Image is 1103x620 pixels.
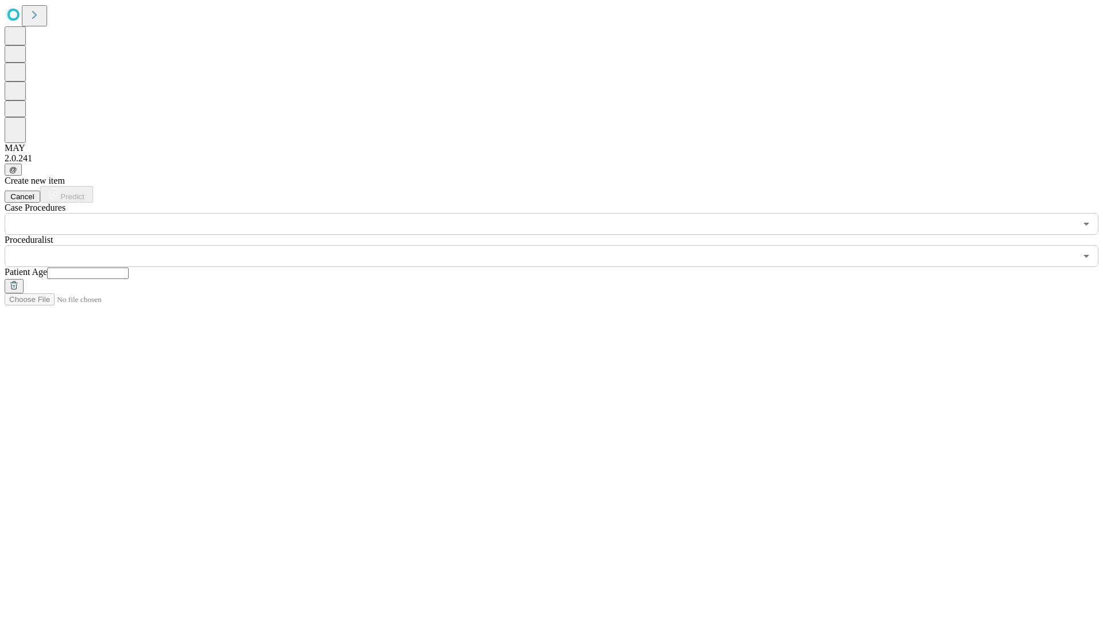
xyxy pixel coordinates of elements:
[60,192,84,201] span: Predict
[5,164,22,176] button: @
[1078,248,1094,264] button: Open
[5,153,1098,164] div: 2.0.241
[5,235,53,245] span: Proceduralist
[9,165,17,174] span: @
[10,192,34,201] span: Cancel
[5,143,1098,153] div: MAY
[5,191,40,203] button: Cancel
[5,267,47,277] span: Patient Age
[5,176,65,185] span: Create new item
[40,186,93,203] button: Predict
[5,203,65,212] span: Scheduled Procedure
[1078,216,1094,232] button: Open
